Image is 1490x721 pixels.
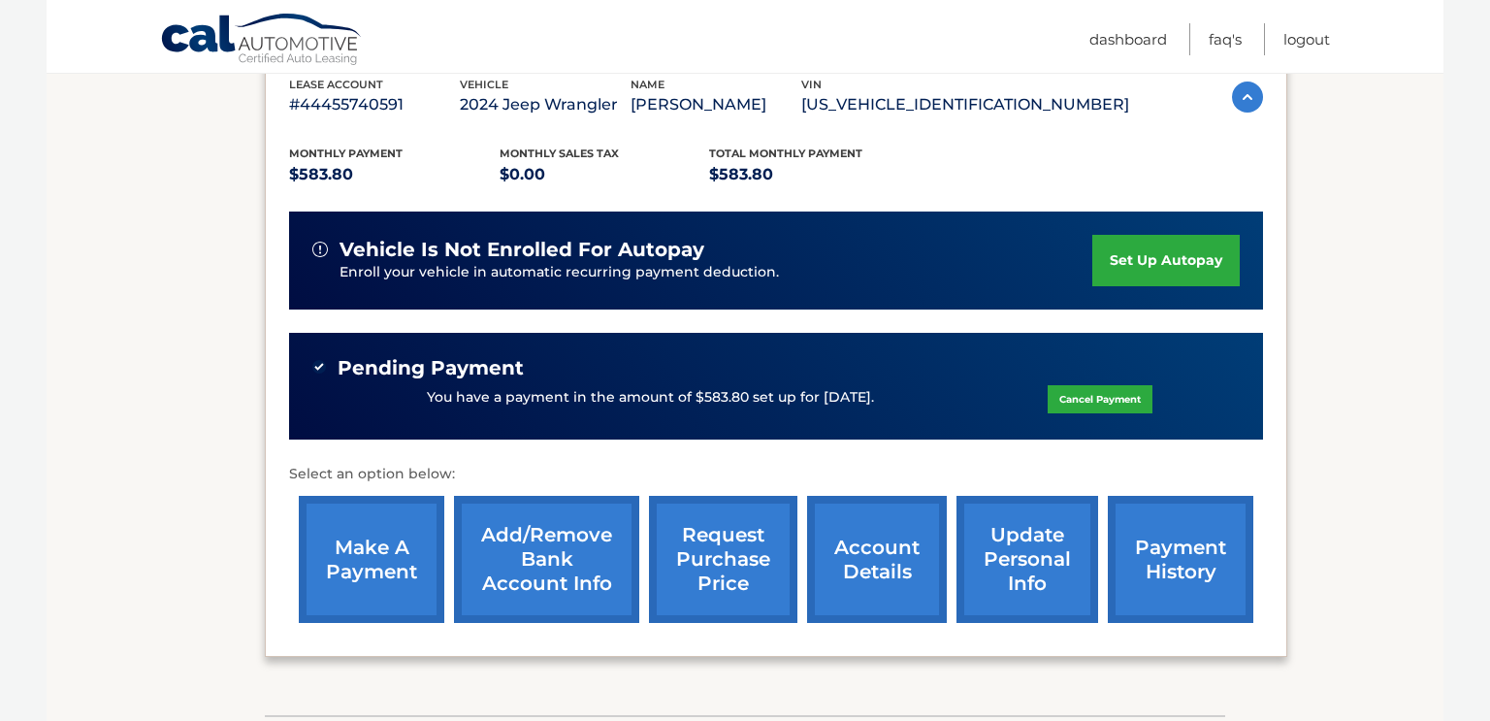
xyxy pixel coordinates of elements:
span: Pending Payment [338,356,524,380]
span: Monthly Payment [289,147,403,160]
img: accordion-active.svg [1232,82,1263,113]
p: [PERSON_NAME] [631,91,801,118]
a: Add/Remove bank account info [454,496,639,623]
a: payment history [1108,496,1253,623]
span: Monthly sales Tax [500,147,619,160]
a: request purchase price [649,496,797,623]
a: Logout [1283,23,1330,55]
p: Enroll your vehicle in automatic recurring payment deduction. [340,262,1092,283]
a: FAQ's [1209,23,1242,55]
a: set up autopay [1092,235,1240,286]
img: alert-white.svg [312,242,328,257]
span: Total Monthly Payment [709,147,862,160]
a: Cal Automotive [160,13,364,69]
a: update personal info [956,496,1098,623]
p: $583.80 [709,161,920,188]
a: account details [807,496,947,623]
img: check-green.svg [312,360,326,374]
p: Select an option below: [289,463,1263,486]
span: vin [801,78,822,91]
a: make a payment [299,496,444,623]
p: $0.00 [500,161,710,188]
p: #44455740591 [289,91,460,118]
p: $583.80 [289,161,500,188]
span: lease account [289,78,383,91]
p: [US_VEHICLE_IDENTIFICATION_NUMBER] [801,91,1129,118]
p: 2024 Jeep Wrangler [460,91,631,118]
p: You have a payment in the amount of $583.80 set up for [DATE]. [427,387,874,409]
span: vehicle is not enrolled for autopay [340,238,704,262]
span: vehicle [460,78,508,91]
span: name [631,78,664,91]
a: Dashboard [1089,23,1167,55]
a: Cancel Payment [1048,385,1152,413]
